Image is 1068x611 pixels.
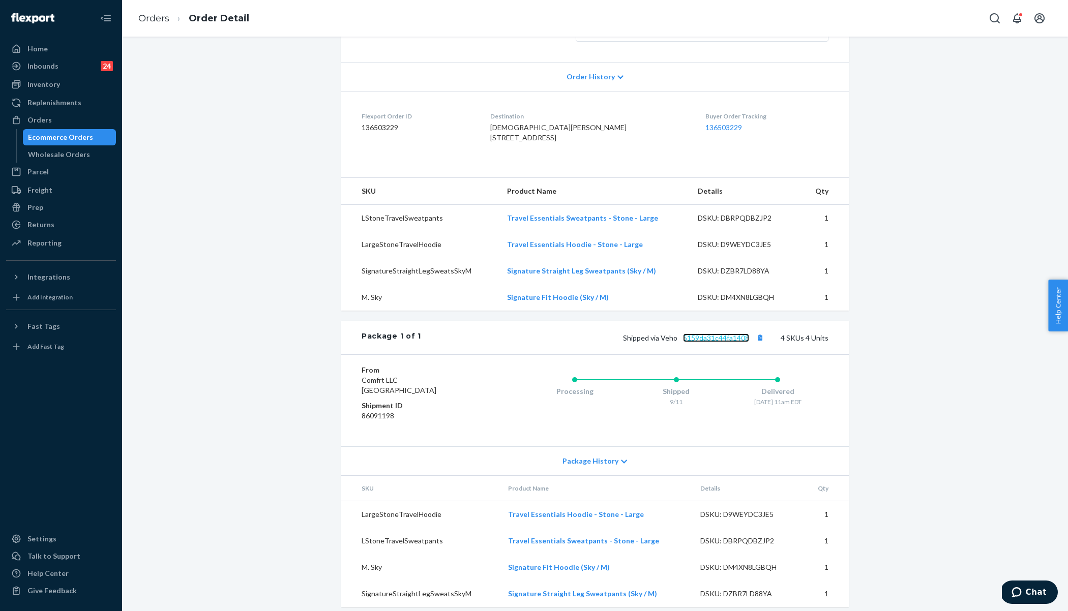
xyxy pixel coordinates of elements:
a: Signature Straight Leg Sweatpants (Sky / M) [507,266,656,275]
a: Ecommerce Orders [23,129,116,145]
div: DSKU: DZBR7LD88YA [700,589,796,599]
div: 24 [101,61,113,71]
a: Inventory [6,76,116,93]
a: Orders [6,112,116,128]
dt: Shipment ID [362,401,483,411]
a: Orders [138,13,169,24]
th: Product Name [500,476,692,501]
div: Orders [27,115,52,125]
button: Open notifications [1007,8,1027,28]
button: Talk to Support [6,548,116,564]
a: Signature Fit Hoodie (Sky / M) [508,563,610,571]
th: Details [692,476,804,501]
div: Replenishments [27,98,81,108]
td: 1 [804,501,849,528]
th: SKU [341,476,500,501]
img: Flexport logo [11,13,54,23]
a: Travel Essentials Sweatpants - Stone - Large [507,213,658,222]
a: Reporting [6,235,116,251]
button: Give Feedback [6,583,116,599]
a: Freight [6,182,116,198]
a: Order Detail [189,13,249,24]
td: 1 [802,231,849,258]
div: Talk to Support [27,551,80,561]
div: Freight [27,185,52,195]
td: M. Sky [341,284,499,311]
button: Copy tracking number [753,331,766,344]
button: Close Navigation [96,8,116,28]
div: Settings [27,534,56,544]
div: Add Fast Tag [27,342,64,351]
dt: Destination [490,112,689,120]
td: 1 [804,581,849,607]
div: Reporting [27,238,62,248]
div: Give Feedback [27,586,77,596]
a: Parcel [6,164,116,180]
div: Inbounds [27,61,58,71]
div: DSKU: DM4XN8LGBQH [700,562,796,572]
dd: 86091198 [362,411,483,421]
a: Help Center [6,565,116,582]
td: SignatureStraightLegSweatsSkyM [341,581,500,607]
a: Add Integration [6,289,116,305]
div: DSKU: DM4XN8LGBQH [698,292,793,302]
a: Settings [6,531,116,547]
td: LStoneTravelSweatpants [341,528,500,554]
div: Add Integration [27,293,73,301]
a: Signature Fit Hoodie (Sky / M) [507,293,609,301]
div: Shipped [626,386,727,396]
td: 1 [802,284,849,311]
td: 1 [802,204,849,231]
div: Prep [27,202,43,212]
a: Add Fast Tag [6,339,116,355]
a: Prep [6,199,116,216]
th: Product Name [499,178,690,205]
td: SignatureStraightLegSweatsSkyM [341,258,499,284]
iframe: Opens a widget where you can chat to one of our agents [1002,581,1058,606]
div: Integrations [27,272,70,282]
div: Delivered [727,386,828,396]
div: Wholesale Orders [28,149,90,160]
div: Returns [27,220,54,230]
td: LStoneTravelSweatpants [341,204,499,231]
dt: Flexport Order ID [362,112,474,120]
th: SKU [341,178,499,205]
a: Signature Straight Leg Sweatpants (Sky / M) [508,589,657,598]
span: Package History [562,456,618,466]
ol: breadcrumbs [130,4,257,34]
th: Details [690,178,802,205]
span: [DEMOGRAPHIC_DATA][PERSON_NAME] [STREET_ADDRESS] [490,123,627,142]
td: M. Sky [341,554,500,581]
div: DSKU: D9WEYDC3JE5 [698,239,793,250]
th: Qty [804,476,849,501]
a: 136503229 [705,123,742,132]
td: LargeStoneTravelHoodie [341,501,500,528]
a: Travel Essentials Sweatpants - Stone - Large [508,536,659,545]
span: Comfrt LLC [GEOGRAPHIC_DATA] [362,376,436,394]
span: Shipped via Veho [623,333,766,342]
td: 1 [804,554,849,581]
a: Replenishments [6,95,116,111]
td: 1 [804,528,849,554]
div: Processing [524,386,626,396]
div: DSKU: D9WEYDC3JE5 [700,509,796,520]
button: Integrations [6,269,116,285]
div: Parcel [27,167,49,177]
div: DSKU: DBRPQDBZJP2 [700,536,796,546]
div: 9/11 [626,398,727,406]
td: 1 [802,258,849,284]
a: Wholesale Orders [23,146,116,163]
td: LargeStoneTravelHoodie [341,231,499,258]
dt: From [362,365,483,375]
div: [DATE] 11am EDT [727,398,828,406]
a: Returns [6,217,116,233]
a: Inbounds24 [6,58,116,74]
div: 4 SKUs 4 Units [421,331,828,344]
div: Home [27,44,48,54]
button: Help Center [1048,280,1068,331]
div: Inventory [27,79,60,89]
a: Travel Essentials Hoodie - Stone - Large [507,240,643,249]
div: Package 1 of 1 [362,331,421,344]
